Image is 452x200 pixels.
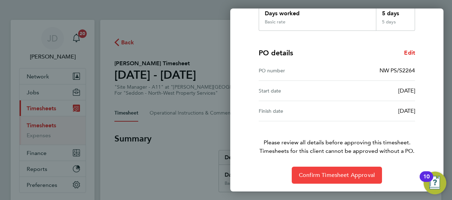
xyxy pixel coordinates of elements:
[423,177,430,186] div: 10
[376,4,415,19] div: 5 days
[380,67,415,74] span: NW PS/S2264
[404,49,415,57] a: Edit
[259,107,337,115] div: Finish date
[259,87,337,95] div: Start date
[337,107,415,115] div: [DATE]
[404,49,415,56] span: Edit
[250,147,424,155] span: Timesheets for this client cannot be approved without a PO.
[424,172,446,194] button: Open Resource Center, 10 new notifications
[376,19,415,30] div: 5 days
[259,66,337,75] div: PO number
[337,87,415,95] div: [DATE]
[250,121,424,155] p: Please review all details before approving this timesheet.
[265,19,285,25] div: Basic rate
[259,4,376,19] div: Days worked
[259,48,293,58] h4: PO details
[299,172,375,179] span: Confirm Timesheet Approval
[292,167,382,184] button: Confirm Timesheet Approval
